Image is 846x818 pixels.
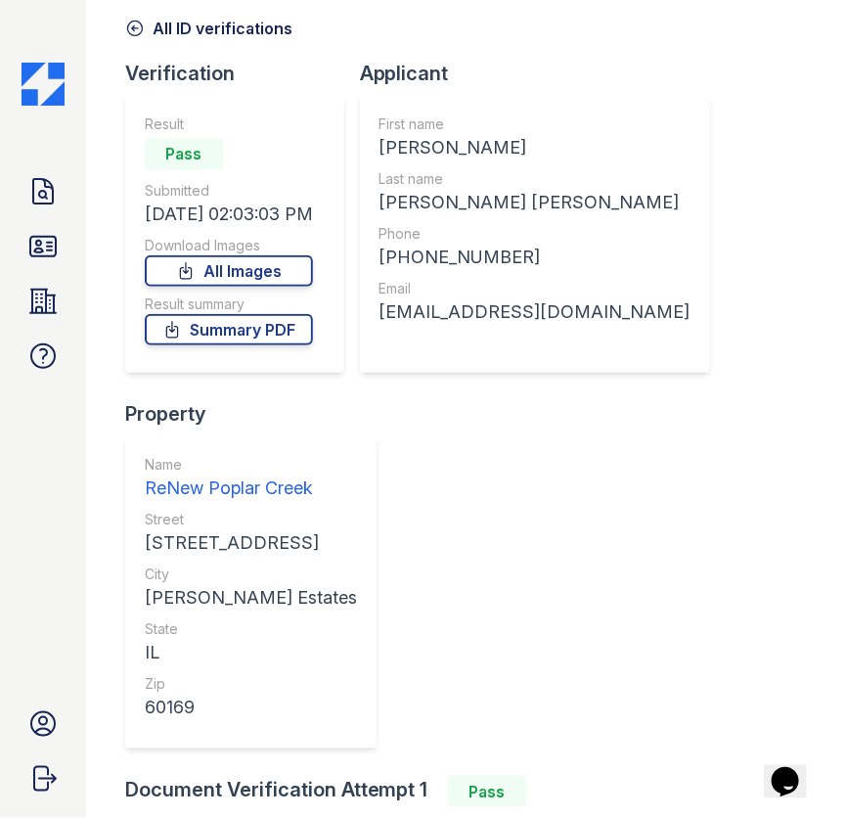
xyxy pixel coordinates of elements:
[764,740,826,798] iframe: chat widget
[22,63,65,106] img: CE_Icon_Blue-c292c112584629df590d857e76928e9f676e5b41ef8f769ba2f05ee15b207248.png
[145,475,357,502] div: ReNew Poplar Creek
[145,455,357,475] div: Name
[145,236,313,255] div: Download Images
[145,138,223,169] div: Pass
[379,134,690,161] div: [PERSON_NAME]
[145,694,357,721] div: 60169
[125,776,807,807] div: Document Verification Attempt 1
[379,279,690,298] div: Email
[379,224,690,244] div: Phone
[448,776,526,807] div: Pass
[145,619,357,639] div: State
[145,295,313,314] div: Result summary
[145,674,357,694] div: Zip
[379,114,690,134] div: First name
[145,314,313,345] a: Summary PDF
[379,169,690,189] div: Last name
[145,255,313,287] a: All Images
[379,189,690,216] div: [PERSON_NAME] [PERSON_NAME]
[125,400,392,428] div: Property
[145,455,357,502] a: Name ReNew Poplar Creek
[379,298,690,326] div: [EMAIL_ADDRESS][DOMAIN_NAME]
[125,17,292,40] a: All ID verifications
[145,565,357,584] div: City
[145,529,357,557] div: [STREET_ADDRESS]
[145,201,313,228] div: [DATE] 02:03:03 PM
[145,510,357,529] div: Street
[360,60,726,87] div: Applicant
[379,244,690,271] div: [PHONE_NUMBER]
[145,639,357,666] div: IL
[145,114,313,134] div: Result
[145,584,357,612] div: [PERSON_NAME] Estates
[145,181,313,201] div: Submitted
[125,60,360,87] div: Verification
